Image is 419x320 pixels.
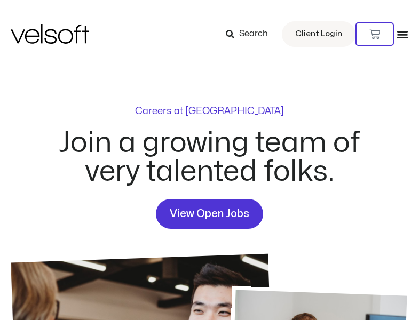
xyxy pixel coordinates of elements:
[226,25,275,43] a: Search
[46,129,373,186] h2: Join a growing team of very talented folks.
[11,24,89,44] img: Velsoft Training Materials
[156,199,263,229] a: View Open Jobs
[295,27,342,41] span: Client Login
[239,27,268,41] span: Search
[170,205,249,222] span: View Open Jobs
[135,107,284,116] p: Careers at [GEOGRAPHIC_DATA]
[397,28,408,40] div: Menu Toggle
[282,21,355,47] a: Client Login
